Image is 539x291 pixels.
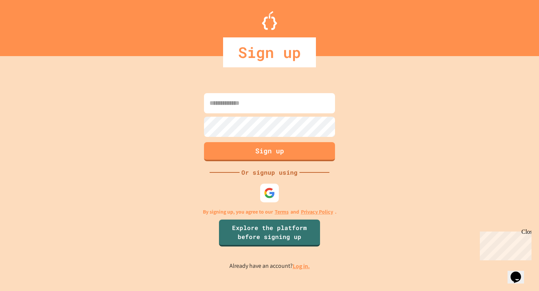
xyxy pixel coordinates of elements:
[293,262,310,270] a: Log in.
[204,142,335,161] button: Sign up
[240,168,299,177] div: Or signup using
[477,229,532,260] iframe: chat widget
[264,187,275,199] img: google-icon.svg
[229,261,310,271] p: Already have an account?
[262,11,277,30] img: Logo.svg
[508,261,532,284] iframe: chat widget
[203,208,337,216] p: By signing up, you agree to our and .
[275,208,289,216] a: Terms
[223,37,316,67] div: Sign up
[219,220,320,246] a: Explore the platform before signing up
[301,208,333,216] a: Privacy Policy
[3,3,52,48] div: Chat with us now!Close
